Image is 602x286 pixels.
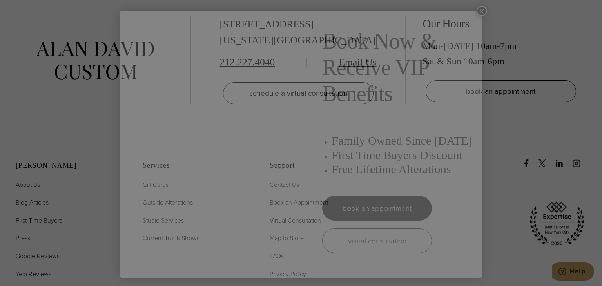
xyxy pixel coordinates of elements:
[322,228,432,253] a: visual consultation
[332,134,473,148] h3: Family Owned Since [DATE]
[18,5,34,13] span: Help
[322,28,473,107] h2: Book Now & Receive VIP Benefits
[332,148,473,162] h3: First Time Buyers Discount
[477,6,487,16] button: Close
[332,162,473,176] h3: Free Lifetime Alterations
[322,196,432,221] a: book an appointment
